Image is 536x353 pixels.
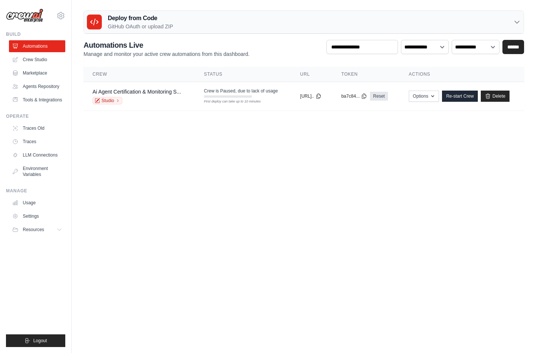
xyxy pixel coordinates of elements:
a: Traces Old [9,122,65,134]
button: Options [409,91,439,102]
a: LLM Connections [9,149,65,161]
a: Studio [93,97,122,104]
a: Re-start Crew [442,91,478,102]
a: Tools & Integrations [9,94,65,106]
a: Reset [370,92,388,101]
button: Logout [6,334,65,347]
p: GitHub OAuth or upload ZIP [108,23,173,30]
a: Settings [9,210,65,222]
a: Delete [481,91,510,102]
span: Logout [33,338,47,344]
th: Actions [400,67,524,82]
a: Environment Variables [9,163,65,180]
h3: Deploy from Code [108,14,173,23]
a: Traces [9,136,65,148]
a: Automations [9,40,65,52]
th: Crew [84,67,195,82]
a: Usage [9,197,65,209]
button: ba7c84... [341,93,367,99]
a: Crew Studio [9,54,65,66]
p: Manage and monitor your active crew automations from this dashboard. [84,50,250,58]
th: Token [332,67,400,82]
a: Agents Repository [9,81,65,92]
span: Crew is Paused, due to lack of usage [204,88,278,94]
button: Resources [9,224,65,236]
th: Status [195,67,291,82]
h2: Automations Live [84,40,250,50]
img: Logo [6,9,43,23]
div: Manage [6,188,65,194]
a: Ai Agent Certification & Monitoring S... [93,89,181,95]
div: Build [6,31,65,37]
a: Marketplace [9,67,65,79]
div: First deploy can take up to 10 minutes [204,99,252,104]
span: Resources [23,227,44,233]
div: Operate [6,113,65,119]
th: URL [291,67,332,82]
